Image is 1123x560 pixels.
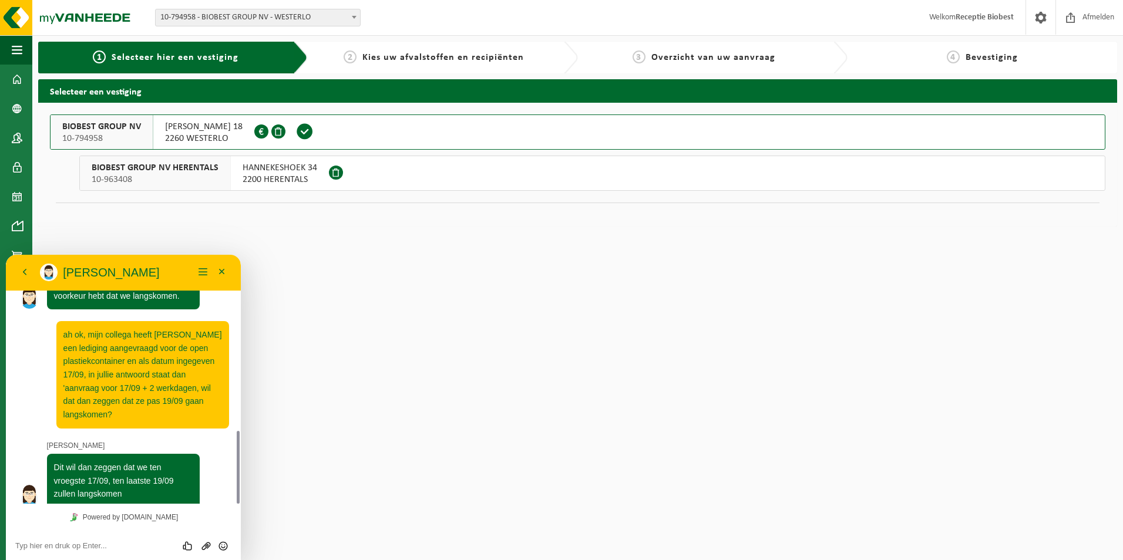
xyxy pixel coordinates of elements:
[156,9,360,26] span: 10-794958 - BIOBEST GROUP NV - WESTERLO
[165,133,243,144] span: 2260 WESTERLO
[191,285,209,297] button: Upload bestand
[92,162,218,174] span: BIOBEST GROUP NV HERENTALS
[947,50,960,63] span: 4
[966,53,1018,62] span: Bevestiging
[633,50,645,63] span: 3
[174,285,226,297] div: Group of buttons
[64,258,72,266] img: Tawky_16x16.svg
[344,50,357,63] span: 2
[362,53,524,62] span: Kies uw afvalstoffen en recipiënten
[59,255,176,270] a: Powered by [DOMAIN_NAME]
[165,121,243,133] span: [PERSON_NAME] 18
[79,156,1105,191] button: BIOBEST GROUP NV HERENTALS 10-963408 HANNEKESHOEK 342200 HERENTALS
[6,255,241,560] iframe: chat widget
[243,162,317,174] span: HANNEKESHOEK 34
[38,79,1117,102] h2: Selecteer een vestiging
[155,9,361,26] span: 10-794958 - BIOBEST GROUP NV - WESTERLO
[209,285,226,297] button: Emoji invoeren
[93,50,106,63] span: 1
[956,13,1014,22] strong: Receptie Biobest
[651,53,775,62] span: Overzicht van uw aanvraag
[92,174,218,185] span: 10-963408
[243,174,317,185] span: 2200 HERENTALS
[112,53,238,62] span: Selecteer hier een vestiging
[62,121,141,133] span: BIOBEST GROUP NV
[50,114,1105,150] button: BIOBEST GROUP NV 10-794958 [PERSON_NAME] 182260 WESTERLO
[174,285,192,297] div: Beoordeel deze chat
[62,133,141,144] span: 10-794958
